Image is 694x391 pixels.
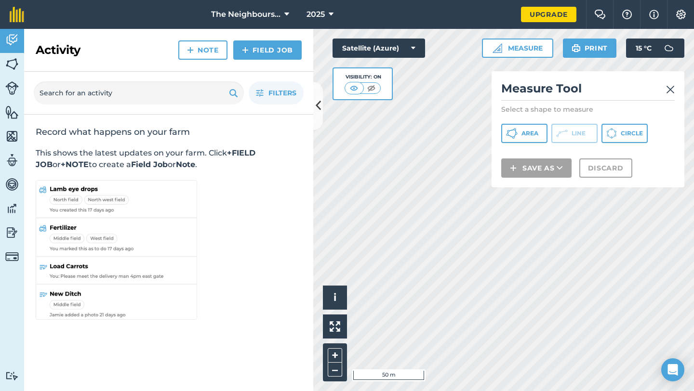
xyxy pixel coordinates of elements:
[348,83,360,93] img: svg+xml;base64,PHN2ZyB4bWxucz0iaHR0cDovL3d3dy53My5vcmcvMjAwMC9zdmciIHdpZHRoPSI1MCIgaGVpZ2h0PSI0MC...
[333,39,425,58] button: Satellite (Azure)
[636,39,652,58] span: 15 ° C
[229,87,238,99] img: svg+xml;base64,PHN2ZyB4bWxucz0iaHR0cDovL3d3dy53My5vcmcvMjAwMC9zdmciIHdpZHRoPSIxOSIgaGVpZ2h0PSIyNC...
[579,158,632,178] button: Discard
[5,201,19,216] img: svg+xml;base64,PD94bWwgdmVyc2lvbj0iMS4wIiBlbmNvZGluZz0idXRmLTgiPz4KPCEtLSBHZW5lcmF0b3I6IEFkb2JlIE...
[572,130,586,137] span: Line
[5,153,19,168] img: svg+xml;base64,PD94bWwgdmVyc2lvbj0iMS4wIiBlbmNvZGluZz0idXRmLTgiPz4KPCEtLSBHZW5lcmF0b3I6IEFkb2JlIE...
[187,44,194,56] img: svg+xml;base64,PHN2ZyB4bWxucz0iaHR0cDovL3d3dy53My5vcmcvMjAwMC9zdmciIHdpZHRoPSIxNCIgaGVpZ2h0PSIyNC...
[551,124,598,143] button: Line
[178,40,227,60] a: Note
[249,81,304,104] button: Filters
[5,105,19,119] img: svg+xml;base64,PHN2ZyB4bWxucz0iaHR0cDovL3d3dy53My5vcmcvMjAwMC9zdmciIHdpZHRoPSI1NiIgaGVpZ2h0PSI2MC...
[307,9,325,20] span: 2025
[334,291,336,303] span: i
[365,83,377,93] img: svg+xml;base64,PHN2ZyB4bWxucz0iaHR0cDovL3d3dy53My5vcmcvMjAwMC9zdmciIHdpZHRoPSI1MCIgaGVpZ2h0PSI0MC...
[268,88,296,98] span: Filters
[211,9,280,20] span: The Neighbours Farm [GEOGRAPHIC_DATA]
[323,286,347,310] button: i
[661,358,684,381] div: Open Intercom Messenger
[5,225,19,240] img: svg+xml;base64,PD94bWwgdmVyc2lvbj0iMS4wIiBlbmNvZGluZz0idXRmLTgiPz4KPCEtLSBHZW5lcmF0b3I6IEFkb2JlIE...
[521,7,576,22] a: Upgrade
[501,104,675,114] p: Select a shape to measure
[5,177,19,192] img: svg+xml;base64,PD94bWwgdmVyc2lvbj0iMS4wIiBlbmNvZGluZz0idXRmLTgiPz4KPCEtLSBHZW5lcmF0b3I6IEFkb2JlIE...
[5,81,19,95] img: svg+xml;base64,PD94bWwgdmVyc2lvbj0iMS4wIiBlbmNvZGluZz0idXRmLTgiPz4KPCEtLSBHZW5lcmF0b3I6IEFkb2JlIE...
[594,10,606,19] img: Two speech bubbles overlapping with the left bubble in the forefront
[621,10,633,19] img: A question mark icon
[501,81,675,101] h2: Measure Tool
[501,158,572,178] button: Save as
[649,9,659,20] img: svg+xml;base64,PHN2ZyB4bWxucz0iaHR0cDovL3d3dy53My5vcmcvMjAwMC9zdmciIHdpZHRoPSIxNyIgaGVpZ2h0PSIxNy...
[675,10,687,19] img: A cog icon
[510,162,517,174] img: svg+xml;base64,PHN2ZyB4bWxucz0iaHR0cDovL3d3dy53My5vcmcvMjAwMC9zdmciIHdpZHRoPSIxNCIgaGVpZ2h0PSIyNC...
[601,124,648,143] button: Circle
[5,129,19,143] img: svg+xml;base64,PHN2ZyB4bWxucz0iaHR0cDovL3d3dy53My5vcmcvMjAwMC9zdmciIHdpZHRoPSI1NiIgaGVpZ2h0PSI2MC...
[626,39,684,58] button: 15 °C
[328,348,342,363] button: +
[36,42,80,58] h2: Activity
[5,33,19,47] img: svg+xml;base64,PD94bWwgdmVyc2lvbj0iMS4wIiBlbmNvZGluZz0idXRmLTgiPz4KPCEtLSBHZW5lcmF0b3I6IEFkb2JlIE...
[176,160,195,169] strong: Note
[572,42,581,54] img: svg+xml;base64,PHN2ZyB4bWxucz0iaHR0cDovL3d3dy53My5vcmcvMjAwMC9zdmciIHdpZHRoPSIxOSIgaGVpZ2h0PSIyNC...
[345,73,381,81] div: Visibility: On
[36,126,302,138] h2: Record what happens on your farm
[5,250,19,263] img: svg+xml;base64,PD94bWwgdmVyc2lvbj0iMS4wIiBlbmNvZGluZz0idXRmLTgiPz4KPCEtLSBHZW5lcmF0b3I6IEFkb2JlIE...
[563,39,617,58] button: Print
[621,130,643,137] span: Circle
[233,40,302,60] a: Field Job
[521,130,538,137] span: Area
[5,57,19,71] img: svg+xml;base64,PHN2ZyB4bWxucz0iaHR0cDovL3d3dy53My5vcmcvMjAwMC9zdmciIHdpZHRoPSI1NiIgaGVpZ2h0PSI2MC...
[242,44,249,56] img: svg+xml;base64,PHN2ZyB4bWxucz0iaHR0cDovL3d3dy53My5vcmcvMjAwMC9zdmciIHdpZHRoPSIxNCIgaGVpZ2h0PSIyNC...
[36,147,302,170] p: This shows the latest updates on your farm. Click or to create a or .
[328,363,342,377] button: –
[61,160,89,169] strong: +NOTE
[501,124,547,143] button: Area
[10,7,24,22] img: fieldmargin Logo
[330,321,340,332] img: Four arrows, one pointing top left, one top right, one bottom right and the last bottom left
[666,84,675,95] img: svg+xml;base64,PHN2ZyB4bWxucz0iaHR0cDovL3d3dy53My5vcmcvMjAwMC9zdmciIHdpZHRoPSIyMiIgaGVpZ2h0PSIzMC...
[493,43,502,53] img: Ruler icon
[5,371,19,380] img: svg+xml;base64,PD94bWwgdmVyc2lvbj0iMS4wIiBlbmNvZGluZz0idXRmLTgiPz4KPCEtLSBHZW5lcmF0b3I6IEFkb2JlIE...
[659,39,679,58] img: svg+xml;base64,PD94bWwgdmVyc2lvbj0iMS4wIiBlbmNvZGluZz0idXRmLTgiPz4KPCEtLSBHZW5lcmF0b3I6IEFkb2JlIE...
[482,39,553,58] button: Measure
[131,160,168,169] strong: Field Job
[34,81,244,104] input: Search for an activity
